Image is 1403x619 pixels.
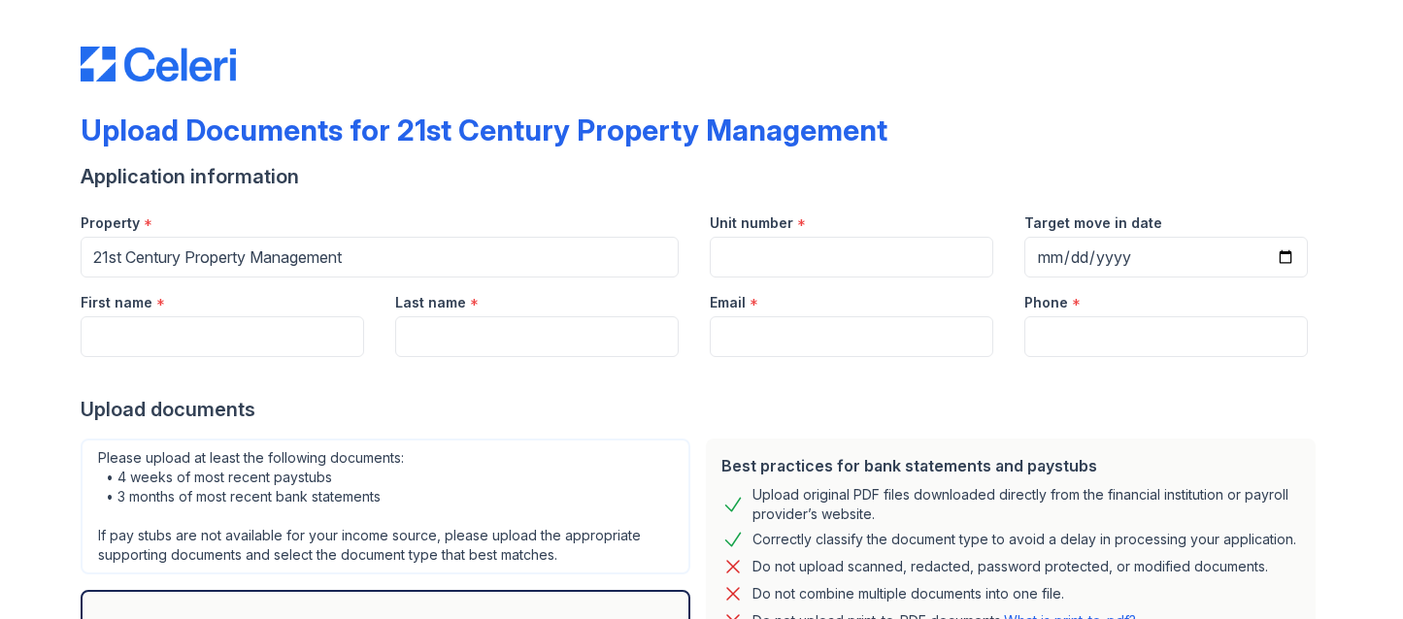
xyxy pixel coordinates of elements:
div: Upload original PDF files downloaded directly from the financial institution or payroll provider’... [752,485,1300,524]
div: Please upload at least the following documents: • 4 weeks of most recent paystubs • 3 months of m... [81,439,690,574]
div: Application information [81,163,1323,190]
div: Upload documents [81,396,1323,423]
img: CE_Logo_Blue-a8612792a0a2168367f1c8372b55b34899dd931a85d93a1a3d3e32e68fde9ad4.png [81,47,236,81]
div: Do not upload scanned, redacted, password protected, or modified documents. [752,555,1268,578]
div: Best practices for bank statements and paystubs [721,454,1300,477]
label: Phone [1024,293,1068,312]
div: Upload Documents for 21st Century Property Management [81,113,887,147]
label: Last name [395,293,466,312]
label: Property [81,213,140,233]
label: Target move in date [1024,213,1162,233]
label: First name [81,293,152,312]
label: Email [710,293,746,312]
div: Do not combine multiple documents into one file. [752,582,1064,605]
label: Unit number [710,213,793,233]
div: Correctly classify the document type to avoid a delay in processing your application. [752,528,1296,551]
